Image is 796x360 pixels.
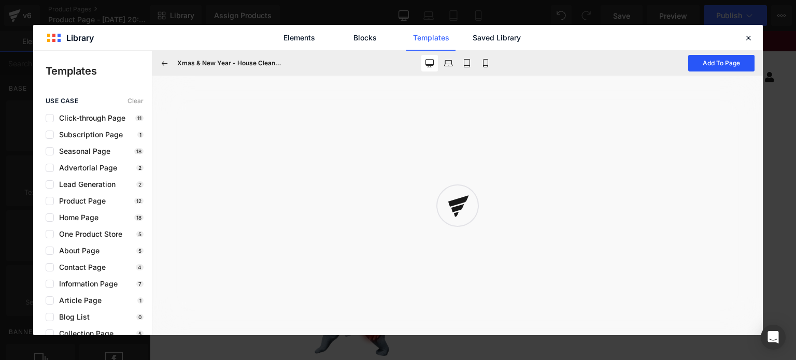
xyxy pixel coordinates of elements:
[127,97,144,105] span: Clear
[136,231,144,237] p: 5
[203,101,465,113] span: and use this template to present it on live store
[190,4,457,16] span: OBTÉN UNA COMPRA [PERSON_NAME], PAGANDO AL RECIBIR
[761,325,786,350] div: Open Intercom Messenger
[135,115,144,121] p: 11
[136,330,144,337] p: 5
[136,281,144,287] p: 7
[296,28,350,64] img: Mercatto SAS
[342,166,392,188] span: Default Title
[136,181,144,188] p: 2
[134,214,144,221] p: 18
[411,108,546,121] a: [MEDICAL_DATA]® Crema
[54,329,113,338] span: Collection Page
[136,314,144,320] p: 0
[54,247,99,255] span: About Page
[79,103,257,325] img: Neuropathy® Crema
[136,165,144,171] p: 2
[46,63,152,79] p: Templates
[134,198,144,204] p: 12
[437,233,520,264] button: Add To Cart
[423,124,478,137] span: $136,000.00
[136,264,144,270] p: 4
[54,263,106,271] span: Contact Page
[54,197,106,205] span: Product Page
[177,59,281,68] h3: Xmas & New Year - House Cleaning Tools
[46,97,78,105] span: use case
[450,242,507,254] span: Add To Cart
[54,230,122,238] span: One Product Store
[472,25,521,51] a: Saved Library
[203,101,271,113] span: Assign a product
[406,25,456,51] a: Templates
[340,25,390,51] a: Blocks
[54,131,123,139] span: Subscription Page
[134,148,144,154] p: 18
[54,296,102,305] span: Article Page
[54,147,110,155] span: Seasonal Page
[54,180,116,189] span: Lead Generation
[54,280,118,288] span: Information Page
[137,297,144,304] p: 1
[331,196,627,208] label: Quantity
[688,55,755,71] button: Add To Page
[136,248,144,254] p: 5
[331,153,627,165] label: Title
[54,164,117,172] span: Advertorial Page
[275,25,324,51] a: Elements
[54,213,98,222] span: Home Page
[54,313,90,321] span: Blog List
[54,114,125,122] span: Click-through Page
[137,132,144,138] p: 1
[482,124,534,138] span: $89,900.00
